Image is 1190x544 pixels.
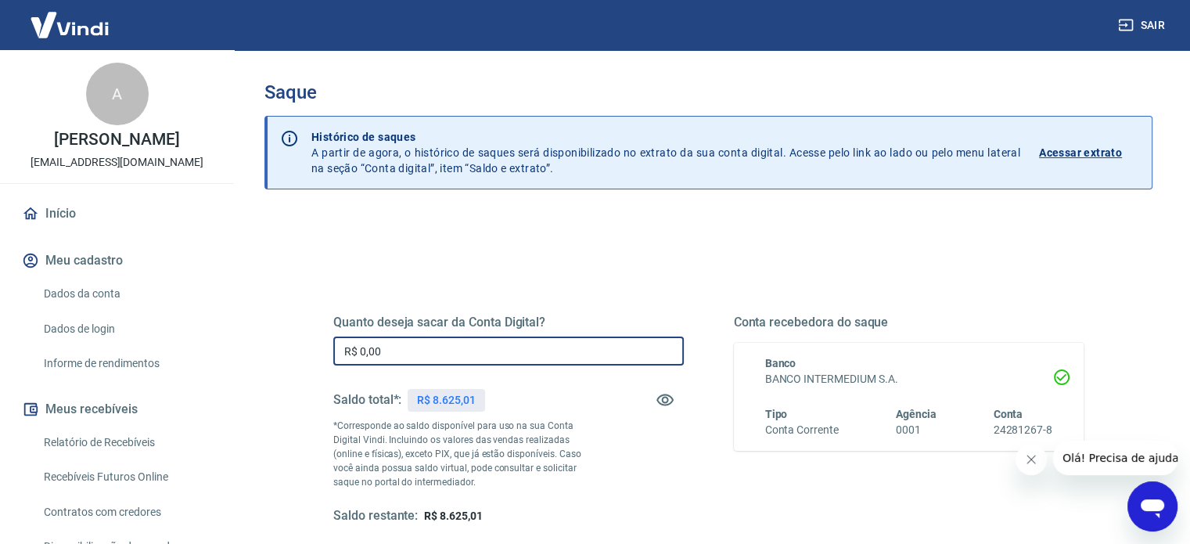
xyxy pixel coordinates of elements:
span: Banco [765,357,796,369]
iframe: Mensagem da empresa [1053,441,1177,475]
h6: BANCO INTERMEDIUM S.A. [765,371,1053,387]
a: Acessar extrato [1039,129,1139,176]
a: Dados da conta [38,278,215,310]
span: R$ 8.625,01 [424,510,482,522]
h3: Saque [264,81,1152,103]
img: Vindi [19,1,120,49]
span: Olá! Precisa de ajuda? [9,11,131,23]
button: Meu cadastro [19,243,215,278]
h5: Saldo restante: [333,508,418,524]
p: [PERSON_NAME] [54,131,179,148]
p: Histórico de saques [311,129,1020,145]
div: A [86,63,149,125]
h6: Conta Corrente [765,422,839,438]
a: Contratos com credores [38,496,215,528]
p: R$ 8.625,01 [417,392,475,409]
a: Informe de rendimentos [38,348,215,380]
h6: 24281267-8 [993,422,1052,438]
span: Agência [896,408,937,420]
p: Acessar extrato [1039,145,1122,160]
p: *Corresponde ao saldo disponível para uso na sua Conta Digital Vindi. Incluindo os valores das ve... [333,419,596,489]
h5: Conta recebedora do saque [734,315,1084,330]
h5: Saldo total*: [333,392,401,408]
button: Sair [1115,11,1171,40]
h6: 0001 [896,422,937,438]
button: Meus recebíveis [19,392,215,427]
span: Tipo [765,408,788,420]
iframe: Fechar mensagem [1016,444,1047,475]
h5: Quanto deseja sacar da Conta Digital? [333,315,684,330]
a: Início [19,196,215,231]
p: A partir de agora, o histórico de saques será disponibilizado no extrato da sua conta digital. Ac... [311,129,1020,176]
a: Relatório de Recebíveis [38,427,215,459]
span: Conta [993,408,1023,420]
a: Dados de login [38,313,215,345]
a: Recebíveis Futuros Online [38,461,215,493]
iframe: Botão para abrir a janela de mensagens [1127,481,1177,531]
p: [EMAIL_ADDRESS][DOMAIN_NAME] [31,154,203,171]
